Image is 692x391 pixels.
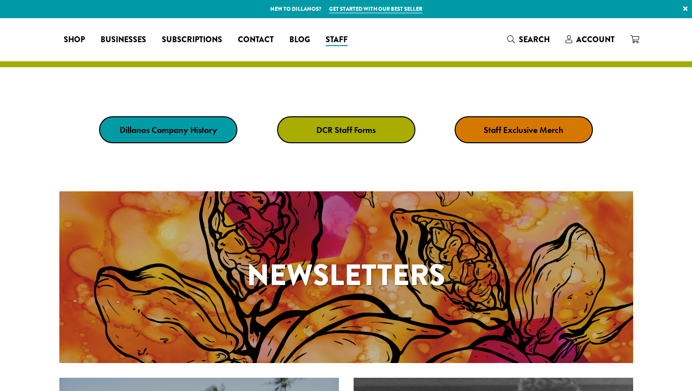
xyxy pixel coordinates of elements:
strong: Staff Exclusive Merch [484,124,564,135]
h1: Newsletters [59,253,633,297]
strong: Dillanos Company History [120,124,217,135]
span: Contact [238,34,274,46]
a: Shop [56,32,93,48]
span: Businesses [101,34,146,46]
a: Newsletters [59,191,633,363]
span: Blog [289,34,310,46]
a: Staff [318,32,356,48]
span: Search [519,34,550,45]
span: Shop [64,34,85,46]
a: Staff Exclusive Merch [455,116,593,143]
a: Dillanos Company History [99,116,237,143]
span: Subscriptions [162,34,222,46]
span: Account [576,34,615,45]
a: Get started with our best seller [329,5,422,13]
strong: DCR Staff Forms [316,124,376,135]
span: Staff [326,34,348,46]
a: DCR Staff Forms [277,116,415,143]
a: Search [499,31,558,48]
